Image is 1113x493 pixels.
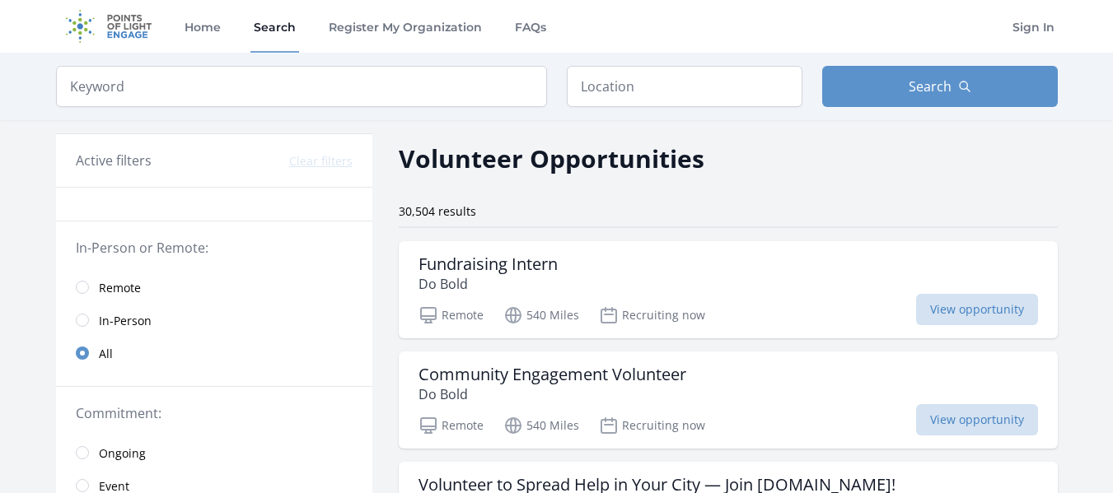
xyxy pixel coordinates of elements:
a: Remote [56,271,372,304]
p: 540 Miles [503,305,579,325]
a: Ongoing [56,436,372,469]
legend: In-Person or Remote: [76,238,353,258]
span: Remote [99,280,141,296]
span: Ongoing [99,445,146,462]
p: Do Bold [419,384,686,404]
span: In-Person [99,313,152,329]
h3: Active filters [76,151,152,170]
p: Remote [419,416,484,435]
span: View opportunity [916,294,1038,325]
a: In-Person [56,304,372,337]
span: Search [909,77,952,96]
button: Clear filters [289,153,353,170]
span: All [99,346,113,362]
button: Search [822,66,1058,107]
a: Community Engagement Volunteer Do Bold Remote 540 Miles Recruiting now View opportunity [399,351,1058,449]
a: Fundraising Intern Do Bold Remote 540 Miles Recruiting now View opportunity [399,241,1058,338]
p: Remote [419,305,484,325]
p: Recruiting now [599,416,705,435]
h3: Community Engagement Volunteer [419,365,686,384]
span: 30,504 results [399,203,476,219]
p: Recruiting now [599,305,705,325]
p: 540 Miles [503,416,579,435]
h3: Fundraising Intern [419,254,558,274]
span: View opportunity [916,404,1038,435]
legend: Commitment: [76,403,353,423]
input: Location [567,66,802,107]
p: Do Bold [419,274,558,294]
input: Keyword [56,66,547,107]
a: All [56,337,372,370]
h2: Volunteer Opportunities [399,140,704,177]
